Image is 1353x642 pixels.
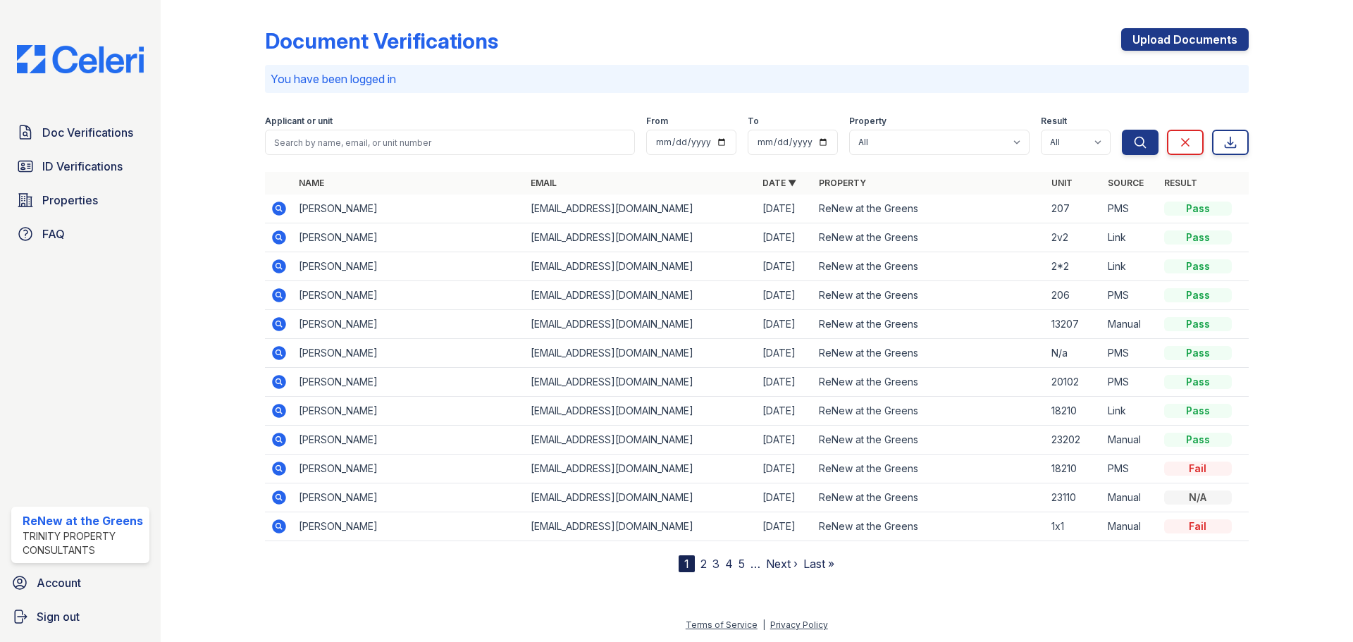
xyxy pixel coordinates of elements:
[1102,223,1159,252] td: Link
[700,557,707,571] a: 2
[1164,202,1232,216] div: Pass
[757,455,813,483] td: [DATE]
[1164,288,1232,302] div: Pass
[299,178,324,188] a: Name
[1164,259,1232,273] div: Pass
[1164,375,1232,389] div: Pass
[757,339,813,368] td: [DATE]
[293,426,525,455] td: [PERSON_NAME]
[1121,28,1249,51] a: Upload Documents
[813,368,1045,397] td: ReNew at the Greens
[757,281,813,310] td: [DATE]
[531,178,557,188] a: Email
[1102,310,1159,339] td: Manual
[757,252,813,281] td: [DATE]
[37,608,80,625] span: Sign out
[1041,116,1067,127] label: Result
[813,455,1045,483] td: ReNew at the Greens
[813,252,1045,281] td: ReNew at the Greens
[293,195,525,223] td: [PERSON_NAME]
[1102,512,1159,541] td: Manual
[1164,404,1232,418] div: Pass
[1108,178,1144,188] a: Source
[1164,490,1232,505] div: N/A
[525,339,757,368] td: [EMAIL_ADDRESS][DOMAIN_NAME]
[6,569,155,597] a: Account
[1164,317,1232,331] div: Pass
[757,310,813,339] td: [DATE]
[813,281,1045,310] td: ReNew at the Greens
[813,512,1045,541] td: ReNew at the Greens
[293,252,525,281] td: [PERSON_NAME]
[1046,223,1102,252] td: 2v2
[819,178,866,188] a: Property
[1102,195,1159,223] td: PMS
[525,281,757,310] td: [EMAIL_ADDRESS][DOMAIN_NAME]
[23,529,144,557] div: Trinity Property Consultants
[1102,426,1159,455] td: Manual
[11,220,149,248] a: FAQ
[525,195,757,223] td: [EMAIL_ADDRESS][DOMAIN_NAME]
[293,455,525,483] td: [PERSON_NAME]
[1102,368,1159,397] td: PMS
[1102,281,1159,310] td: PMS
[1046,310,1102,339] td: 13207
[1164,462,1232,476] div: Fail
[293,339,525,368] td: [PERSON_NAME]
[725,557,733,571] a: 4
[293,512,525,541] td: [PERSON_NAME]
[762,178,796,188] a: Date ▼
[748,116,759,127] label: To
[6,45,155,73] img: CE_Logo_Blue-a8612792a0a2168367f1c8372b55b34899dd931a85d93a1a3d3e32e68fde9ad4.png
[525,426,757,455] td: [EMAIL_ADDRESS][DOMAIN_NAME]
[1102,252,1159,281] td: Link
[757,223,813,252] td: [DATE]
[750,555,760,572] span: …
[1051,178,1073,188] a: Unit
[265,116,333,127] label: Applicant or unit
[525,483,757,512] td: [EMAIL_ADDRESS][DOMAIN_NAME]
[265,130,635,155] input: Search by name, email, or unit number
[271,70,1243,87] p: You have been logged in
[757,397,813,426] td: [DATE]
[1046,483,1102,512] td: 23110
[1164,230,1232,245] div: Pass
[757,512,813,541] td: [DATE]
[770,619,828,630] a: Privacy Policy
[6,603,155,631] button: Sign out
[42,124,133,141] span: Doc Verifications
[293,483,525,512] td: [PERSON_NAME]
[293,223,525,252] td: [PERSON_NAME]
[1046,195,1102,223] td: 207
[11,186,149,214] a: Properties
[1046,512,1102,541] td: 1x1
[293,368,525,397] td: [PERSON_NAME]
[11,152,149,180] a: ID Verifications
[1046,368,1102,397] td: 20102
[1046,397,1102,426] td: 18210
[646,116,668,127] label: From
[525,223,757,252] td: [EMAIL_ADDRESS][DOMAIN_NAME]
[849,116,886,127] label: Property
[37,574,81,591] span: Account
[1164,433,1232,447] div: Pass
[813,223,1045,252] td: ReNew at the Greens
[757,368,813,397] td: [DATE]
[525,397,757,426] td: [EMAIL_ADDRESS][DOMAIN_NAME]
[813,195,1045,223] td: ReNew at the Greens
[813,426,1045,455] td: ReNew at the Greens
[525,368,757,397] td: [EMAIL_ADDRESS][DOMAIN_NAME]
[265,28,498,54] div: Document Verifications
[525,252,757,281] td: [EMAIL_ADDRESS][DOMAIN_NAME]
[1102,483,1159,512] td: Manual
[1164,519,1232,533] div: Fail
[813,397,1045,426] td: ReNew at the Greens
[1046,455,1102,483] td: 18210
[1102,455,1159,483] td: PMS
[525,512,757,541] td: [EMAIL_ADDRESS][DOMAIN_NAME]
[525,455,757,483] td: [EMAIL_ADDRESS][DOMAIN_NAME]
[757,195,813,223] td: [DATE]
[11,118,149,147] a: Doc Verifications
[712,557,719,571] a: 3
[42,226,65,242] span: FAQ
